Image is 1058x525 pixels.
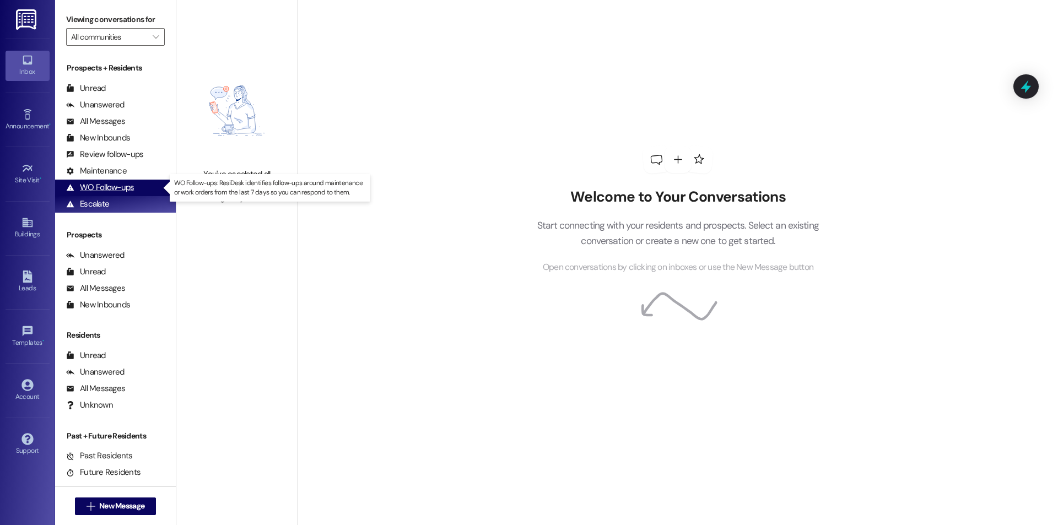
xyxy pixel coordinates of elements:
a: Support [6,430,50,459]
div: Review follow-ups [66,149,143,160]
a: Inbox [6,51,50,80]
div: Unread [66,350,106,361]
a: Site Visit • [6,159,50,189]
div: Past Residents [66,450,133,462]
div: Prospects [55,229,176,241]
div: All Messages [66,116,125,127]
span: • [42,337,44,345]
div: Unread [66,266,106,278]
div: All Messages [66,383,125,394]
div: Unread [66,83,106,94]
div: Maintenance [66,165,127,177]
a: Buildings [6,213,50,243]
div: Unanswered [66,99,125,111]
div: WO Follow-ups [66,182,134,193]
i:  [87,502,95,511]
h2: Welcome to Your Conversations [520,188,835,206]
button: New Message [75,497,156,515]
div: New Inbounds [66,132,130,144]
a: Account [6,376,50,405]
div: Escalate [66,198,109,210]
span: Open conversations by clicking on inboxes or use the New Message button [543,261,813,274]
div: Unanswered [66,366,125,378]
div: Unknown [66,399,113,411]
input: All communities [71,28,147,46]
label: Viewing conversations for [66,11,165,28]
span: • [49,121,51,128]
div: Prospects + Residents [55,62,176,74]
span: • [40,175,41,182]
a: Templates • [6,322,50,351]
div: You've escalated all conversations necessary - great job! [188,169,285,204]
a: Leads [6,267,50,297]
div: New Inbounds [66,299,130,311]
img: empty-state [188,58,285,164]
p: Start connecting with your residents and prospects. Select an existing conversation or create a n... [520,218,835,249]
div: Past + Future Residents [55,430,176,442]
div: Residents [55,329,176,341]
div: Future Residents [66,467,141,478]
img: ResiDesk Logo [16,9,39,30]
span: New Message [99,500,144,512]
i:  [153,33,159,41]
div: All Messages [66,283,125,294]
p: WO Follow-ups: ResiDesk identifies follow-ups around maintenance or work orders from the last 7 d... [174,178,366,197]
div: Unanswered [66,250,125,261]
